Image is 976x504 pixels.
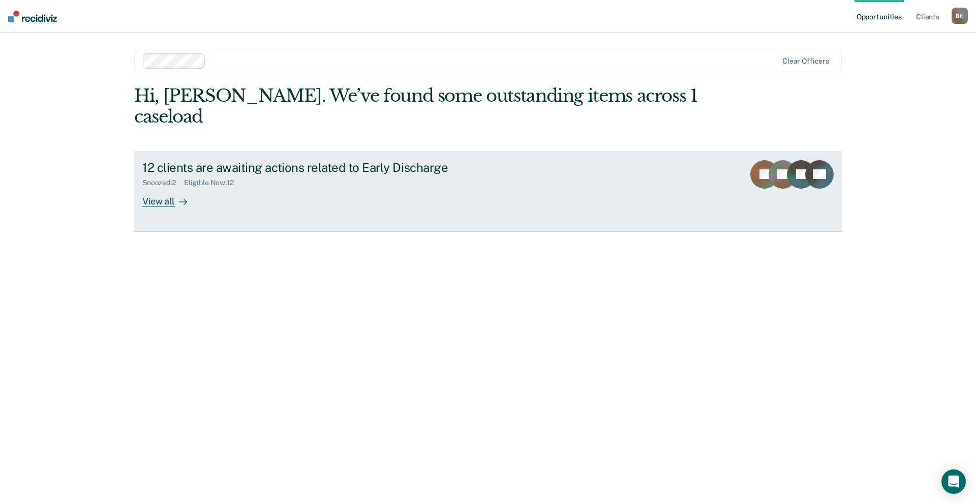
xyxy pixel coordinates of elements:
[134,152,842,232] a: 12 clients are awaiting actions related to Early DischargeSnoozed:2Eligible Now:12View all
[142,187,199,207] div: View all
[142,160,499,175] div: 12 clients are awaiting actions related to Early Discharge
[952,8,968,24] div: B H
[782,57,829,66] div: Clear officers
[8,11,57,22] img: Recidiviz
[952,8,968,24] button: BH
[184,179,242,187] div: Eligible Now : 12
[142,179,184,187] div: Snoozed : 2
[134,85,700,127] div: Hi, [PERSON_NAME]. We’ve found some outstanding items across 1 caseload
[941,469,966,494] div: Open Intercom Messenger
